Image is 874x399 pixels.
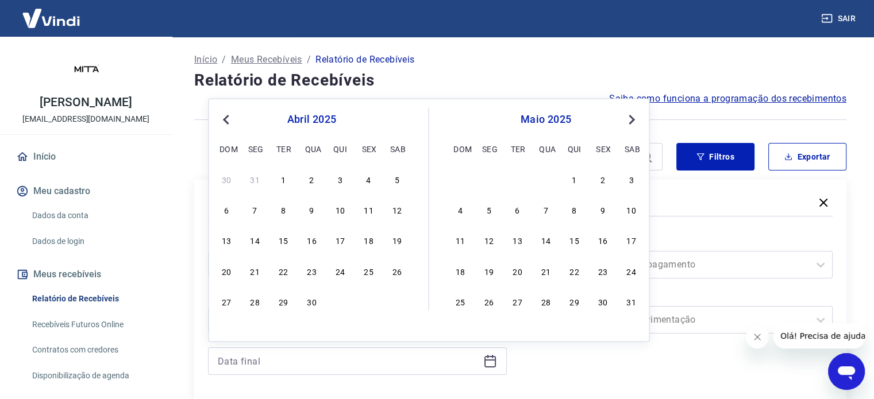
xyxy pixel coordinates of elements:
[28,313,158,336] a: Recebíveis Futuros Online
[482,203,496,217] div: Choose segunda-feira, 5 de maio de 2025
[453,295,467,308] div: Choose domingo, 25 de maio de 2025
[219,113,233,126] button: Previous Month
[510,264,524,278] div: Choose terça-feira, 20 de maio de 2025
[276,234,290,247] div: Choose terça-feira, 15 de abril de 2025
[596,172,610,186] div: Choose sexta-feira, 2 de maio de 2025
[828,353,865,390] iframe: Botão para abrir a janela de mensagens
[390,203,404,217] div: Choose sábado, 12 de abril de 2025
[333,172,347,186] div: Choose quinta-feira, 3 de abril de 2025
[248,295,262,308] div: Choose segunda-feira, 28 de abril de 2025
[333,295,347,308] div: Choose quinta-feira, 1 de maio de 2025
[482,264,496,278] div: Choose segunda-feira, 19 de maio de 2025
[14,144,158,169] a: Início
[482,234,496,247] div: Choose segunda-feira, 12 de maio de 2025
[248,203,262,217] div: Choose segunda-feira, 7 de abril de 2025
[361,264,375,278] div: Choose sexta-feira, 25 de abril de 2025
[452,113,640,126] div: maio 2025
[276,203,290,217] div: Choose terça-feira, 8 de abril de 2025
[194,53,217,67] a: Início
[14,262,158,287] button: Meus recebíveis
[333,142,347,156] div: qui
[390,172,404,186] div: Choose sábado, 5 de abril de 2025
[220,203,233,217] div: Choose domingo, 6 de abril de 2025
[568,203,582,217] div: Choose quinta-feira, 8 de maio de 2025
[333,203,347,217] div: Choose quinta-feira, 10 de abril de 2025
[220,172,233,186] div: Choose domingo, 30 de março de 2025
[28,364,158,388] a: Disponibilização de agenda
[218,113,405,126] div: abril 2025
[568,264,582,278] div: Choose quinta-feira, 22 de maio de 2025
[453,172,467,186] div: Choose domingo, 27 de abril de 2025
[510,172,524,186] div: Choose terça-feira, 29 de abril de 2025
[276,172,290,186] div: Choose terça-feira, 1 de abril de 2025
[28,338,158,362] a: Contratos com credores
[453,264,467,278] div: Choose domingo, 18 de maio de 2025
[276,295,290,308] div: Choose terça-feira, 29 de abril de 2025
[220,295,233,308] div: Choose domingo, 27 de abril de 2025
[510,295,524,308] div: Choose terça-feira, 27 de maio de 2025
[625,234,638,247] div: Choose sábado, 17 de maio de 2025
[482,295,496,308] div: Choose segunda-feira, 26 de maio de 2025
[596,264,610,278] div: Choose sexta-feira, 23 de maio de 2025
[28,204,158,227] a: Dados da conta
[746,326,769,348] iframe: Fechar mensagem
[482,172,496,186] div: Choose segunda-feira, 28 de abril de 2025
[768,143,846,171] button: Exportar
[625,113,638,126] button: Next Month
[231,53,302,67] a: Meus Recebíveis
[596,234,610,247] div: Choose sexta-feira, 16 de maio de 2025
[248,142,262,156] div: seg
[609,92,846,106] a: Saiba como funciona a programação dos recebimentos
[307,53,311,67] p: /
[361,295,375,308] div: Choose sexta-feira, 2 de maio de 2025
[482,142,496,156] div: seg
[539,295,553,308] div: Choose quarta-feira, 28 de maio de 2025
[248,172,262,186] div: Choose segunda-feira, 31 de março de 2025
[28,287,158,311] a: Relatório de Recebíveis
[315,53,414,67] p: Relatório de Recebíveis
[537,235,831,249] label: Forma de Pagamento
[568,142,582,156] div: qui
[333,264,347,278] div: Choose quinta-feira, 24 de abril de 2025
[510,142,524,156] div: ter
[625,142,638,156] div: sab
[539,234,553,247] div: Choose quarta-feira, 14 de maio de 2025
[453,142,467,156] div: dom
[194,69,846,92] h4: Relatório de Recebíveis
[305,172,318,186] div: Choose quarta-feira, 2 de abril de 2025
[222,53,226,67] p: /
[510,234,524,247] div: Choose terça-feira, 13 de maio de 2025
[596,142,610,156] div: sex
[596,295,610,308] div: Choose sexta-feira, 30 de maio de 2025
[220,264,233,278] div: Choose domingo, 20 de abril de 2025
[361,172,375,186] div: Choose sexta-feira, 4 de abril de 2025
[305,203,318,217] div: Choose quarta-feira, 9 de abril de 2025
[22,113,149,125] p: [EMAIL_ADDRESS][DOMAIN_NAME]
[625,295,638,308] div: Choose sábado, 31 de maio de 2025
[218,352,479,370] input: Data final
[305,295,318,308] div: Choose quarta-feira, 30 de abril de 2025
[625,172,638,186] div: Choose sábado, 3 de maio de 2025
[773,323,865,348] iframe: Mensagem da empresa
[819,8,860,29] button: Sair
[537,290,831,304] label: Tipo de Movimentação
[276,142,290,156] div: ter
[220,142,233,156] div: dom
[40,96,132,109] p: [PERSON_NAME]
[390,234,404,247] div: Choose sábado, 19 de abril de 2025
[220,234,233,247] div: Choose domingo, 13 de abril de 2025
[218,171,405,310] div: month 2025-04
[539,264,553,278] div: Choose quarta-feira, 21 de maio de 2025
[390,264,404,278] div: Choose sábado, 26 de abril de 2025
[14,1,88,36] img: Vindi
[390,142,404,156] div: sab
[361,234,375,247] div: Choose sexta-feira, 18 de abril de 2025
[625,264,638,278] div: Choose sábado, 24 de maio de 2025
[361,203,375,217] div: Choose sexta-feira, 11 de abril de 2025
[568,295,582,308] div: Choose quinta-feira, 29 de maio de 2025
[568,234,582,247] div: Choose quinta-feira, 15 de maio de 2025
[276,264,290,278] div: Choose terça-feira, 22 de abril de 2025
